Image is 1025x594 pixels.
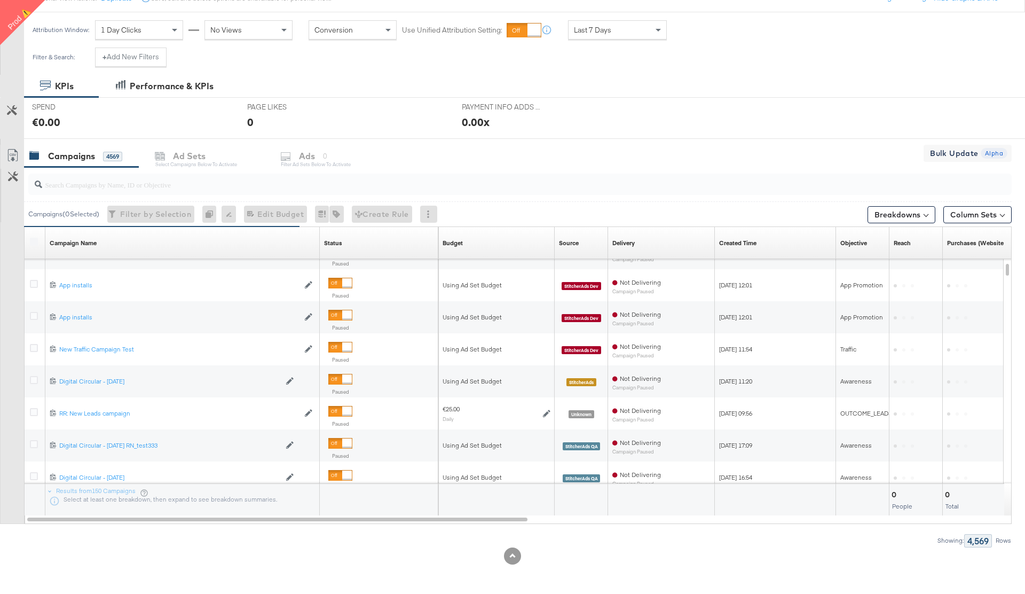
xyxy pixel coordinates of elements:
[32,102,112,112] span: SPEND
[443,345,550,354] div: Using Ad Set Budget
[937,537,964,544] div: Showing:
[247,102,327,112] span: PAGE LIKES
[50,239,97,247] a: Your campaign name.
[103,152,122,161] div: 4569
[563,474,601,482] span: StitcherAds QA
[562,346,601,354] span: StitcherAds Dev
[443,405,460,413] div: €25.00
[620,342,661,350] span: Not Delivering
[59,377,280,386] div: Digital Circular - [DATE]
[202,206,222,223] div: 0
[612,417,661,423] sub: Campaign Paused
[566,378,596,386] span: StitcherAds
[443,441,550,450] div: Using Ad Set Budget
[59,313,299,322] a: App installs
[995,537,1012,544] div: Rows
[840,345,856,353] span: Traffic
[443,281,550,290] div: Using Ad Set Budget
[620,278,661,286] span: Not Delivering
[868,206,935,223] button: Breakdowns
[612,321,661,326] sub: Campaign Paused
[612,353,661,358] sub: Campaign Paused
[247,114,254,130] div: 0
[59,473,280,482] div: Digital Circular - [DATE]
[945,502,959,510] span: Total
[612,385,661,390] sub: Campaign Paused
[59,409,299,418] div: RR: New Leads campaign
[314,25,353,35] span: Conversion
[443,239,463,247] div: Budget
[943,206,1012,223] button: Column Sets
[443,473,550,482] div: Using Ad Set Budget
[32,53,75,61] div: Filter & Search:
[719,345,752,353] span: [DATE] 11:54
[620,310,661,318] span: Not Delivering
[443,239,463,247] a: The maximum amount you're willing to spend on your ads, on average each day or over the lifetime ...
[59,377,280,386] a: Digital Circular - [DATE]
[840,473,872,481] span: Awareness
[719,473,752,481] span: [DATE] 16:54
[719,377,752,385] span: [DATE] 11:20
[892,502,912,510] span: People
[719,409,752,417] span: [DATE] 09:56
[620,407,661,415] span: Not Delivering
[840,441,872,449] span: Awareness
[59,345,299,354] a: New Traffic Campaign Test
[55,80,74,92] div: KPIs
[562,314,601,322] span: StitcherAds Dev
[981,148,1007,159] span: Alpha
[612,239,635,247] a: Reflects the ability of your Ad Campaign to achieve delivery based on ad states, schedule and bud...
[559,239,579,247] a: The tool used to create this campaign. (StitcherAds Internal Only)
[719,281,752,289] span: [DATE] 12:01
[59,409,299,418] a: RR: New Leads campaign
[964,534,992,548] div: 4,569
[840,377,872,385] span: Awareness
[612,288,661,294] sub: Campaign Paused
[59,345,299,354] div: New Traffic Campaign Test
[59,441,280,450] a: Digital Circular - [DATE] RN_test333
[562,282,601,290] span: StitcherAds Dev
[443,416,454,422] sub: Daily
[620,471,661,479] span: Not Delivering
[324,239,342,247] div: Status
[840,239,867,247] a: Your campaign's objective.
[894,239,911,247] div: Reach
[28,209,99,219] div: Campaigns ( 0 Selected)
[328,292,352,299] label: Paused
[612,239,635,247] div: Delivery
[59,281,299,290] a: App installs
[719,441,752,449] span: [DATE] 17:09
[443,377,550,386] div: Using Ad Set Budget
[328,324,352,331] label: Paused
[620,374,661,382] span: Not Delivering
[894,239,911,247] a: The number of people your ad was served to.
[59,313,299,322] div: App installs
[130,80,214,92] div: Performance & KPIs
[620,439,661,447] span: Not Delivering
[402,25,502,35] label: Use Unified Attribution Setting:
[574,25,611,35] span: Last 7 Days
[719,239,756,247] div: Created Time
[569,410,594,418] span: Unknown
[324,239,342,247] a: Shows the current state of your Ad Campaign.
[32,26,90,34] div: Attribution Window:
[59,441,280,450] div: Digital Circular - [DATE] RN_test333
[328,388,352,395] label: Paused
[101,25,141,35] span: 1 Day Clicks
[840,409,892,417] span: OUTCOME_LEADS
[612,449,661,455] sub: Campaign Paused
[559,239,579,247] div: Source
[443,313,550,322] div: Using Ad Set Budget
[840,239,867,247] div: Objective
[840,313,883,321] span: App Promotion
[930,147,978,160] span: Bulk Update
[719,313,752,321] span: [DATE] 12:01
[462,114,490,130] div: 0.00x
[59,473,280,482] a: Digital Circular - [DATE]
[32,114,60,130] div: €0.00
[328,420,352,427] label: Paused
[328,452,352,459] label: Paused
[102,52,107,62] strong: +
[719,239,756,247] a: The time at which your campaign was created.
[95,48,167,67] button: +Add New Filters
